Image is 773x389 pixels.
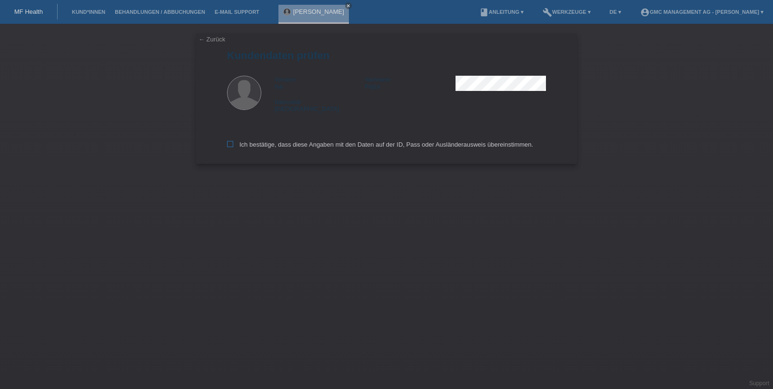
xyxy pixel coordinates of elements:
span: Vorname [275,77,296,82]
i: account_circle [640,8,650,17]
a: buildWerkzeuge ▾ [538,9,595,15]
a: close [345,2,352,9]
a: Behandlungen / Abbuchungen [110,9,210,15]
a: Support [749,380,769,387]
i: build [543,8,552,17]
span: Nationalität [275,99,301,105]
i: close [346,3,351,8]
a: ← Zurück [198,36,225,43]
a: account_circleGMC Management AG - [PERSON_NAME] ▾ [635,9,768,15]
span: Nachname [365,77,390,82]
div: [GEOGRAPHIC_DATA] [275,98,365,112]
a: Kund*innen [67,9,110,15]
a: E-Mail Support [210,9,264,15]
h1: Kundendaten prüfen [227,50,546,61]
a: [PERSON_NAME] [293,8,344,15]
i: book [479,8,489,17]
div: Fejza [365,76,456,90]
div: Isa [275,76,365,90]
a: bookAnleitung ▾ [475,9,528,15]
a: MF Health [14,8,43,15]
a: DE ▾ [605,9,626,15]
label: Ich bestätige, dass diese Angaben mit den Daten auf der ID, Pass oder Ausländerausweis übereinsti... [227,141,533,148]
